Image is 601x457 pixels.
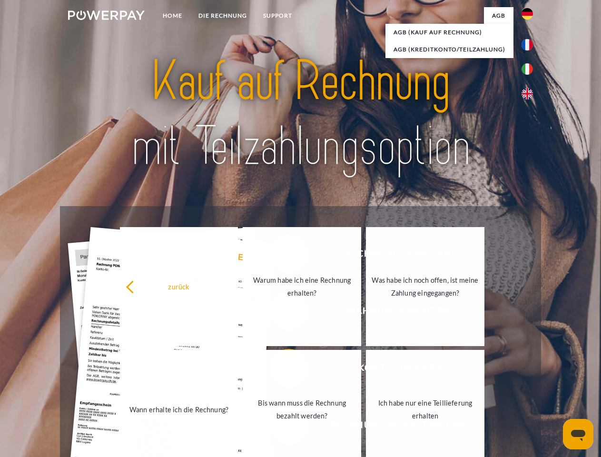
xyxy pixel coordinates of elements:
a: AGB (Kreditkonto/Teilzahlung) [385,41,513,58]
div: Warum habe ich eine Rechnung erhalten? [248,274,355,299]
a: AGB (Kauf auf Rechnung) [385,24,513,41]
iframe: Schaltfläche zum Öffnen des Messaging-Fensters [563,419,593,449]
img: en [522,88,533,99]
a: Home [155,7,190,24]
a: Was habe ich noch offen, ist meine Zahlung eingegangen? [366,227,484,346]
div: Wann erhalte ich die Rechnung? [126,403,233,416]
a: DIE RECHNUNG [190,7,255,24]
a: agb [484,7,513,24]
div: zurück [126,280,233,293]
img: de [522,8,533,20]
img: fr [522,39,533,50]
a: SUPPORT [255,7,300,24]
img: title-powerpay_de.svg [91,46,510,182]
img: it [522,63,533,75]
img: logo-powerpay-white.svg [68,10,145,20]
div: Was habe ich noch offen, ist meine Zahlung eingegangen? [372,274,479,299]
div: Bis wann muss die Rechnung bezahlt werden? [248,397,355,422]
div: Ich habe nur eine Teillieferung erhalten [372,397,479,422]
